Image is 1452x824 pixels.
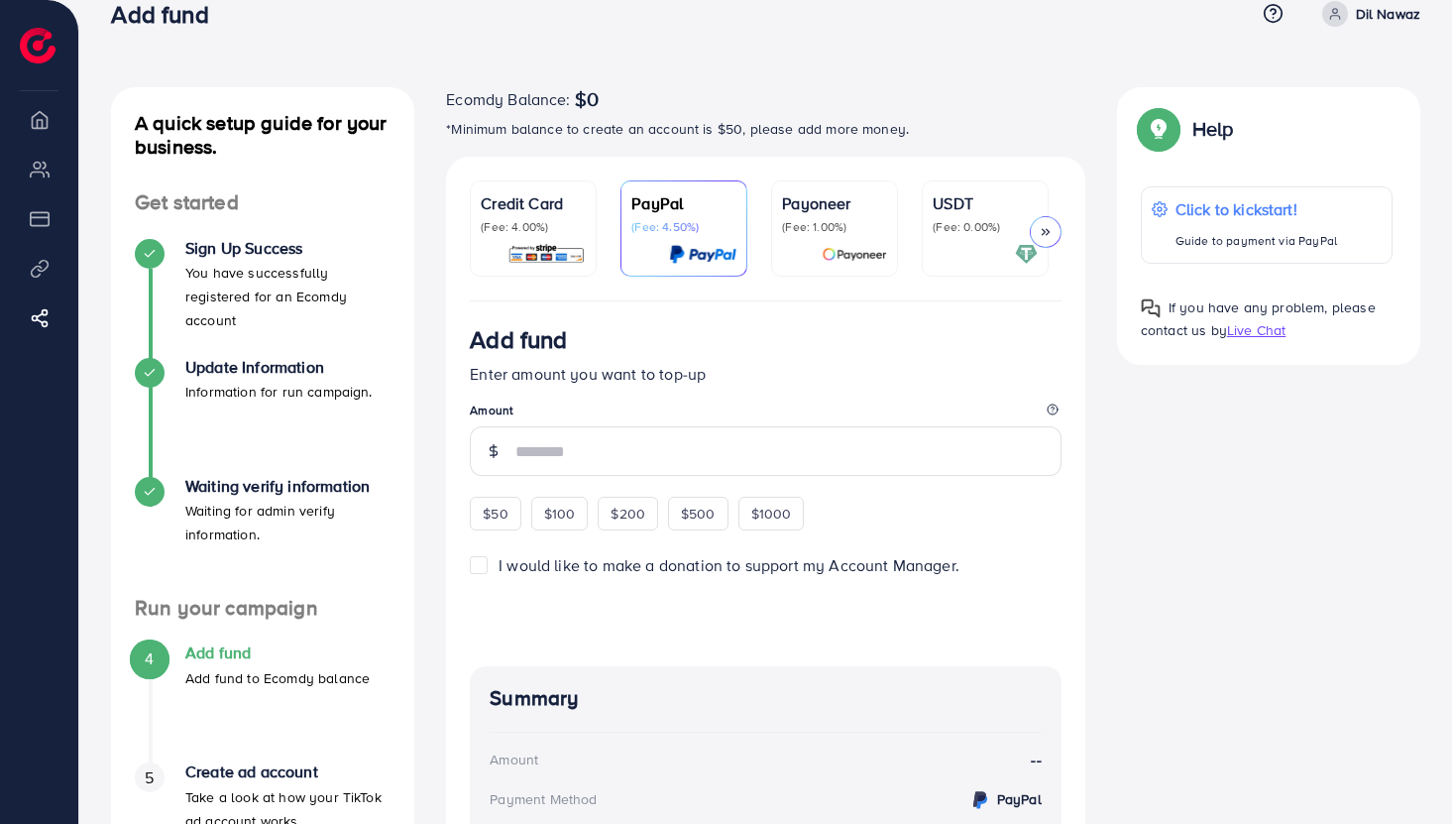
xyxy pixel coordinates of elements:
img: card [669,243,736,266]
p: Credit Card [481,191,586,215]
div: Payment Method [490,789,597,809]
h4: Run your campaign [111,596,414,621]
h4: Summary [490,686,1042,711]
span: $1000 [751,504,792,524]
span: 4 [145,647,154,670]
h4: Update Information [185,358,373,377]
iframe: Chat [1368,735,1437,809]
p: Help [1192,117,1234,141]
img: card [1015,243,1038,266]
span: If you have any problem, please contact us by [1141,297,1376,340]
p: *Minimum balance to create an account is $50, please add more money. [446,117,1085,141]
p: Information for run campaign. [185,380,373,404]
p: You have successfully registered for an Ecomdy account [185,261,391,332]
li: Waiting verify information [111,477,414,596]
legend: Amount [470,402,1061,426]
span: Ecomdy Balance: [446,87,570,111]
h4: Waiting verify information [185,477,391,496]
span: $100 [544,504,576,524]
span: Live Chat [1227,320,1285,340]
p: Waiting for admin verify information. [185,499,391,546]
h4: A quick setup guide for your business. [111,111,414,159]
span: 5 [145,766,154,789]
p: Add fund to Ecomdy balance [185,666,370,690]
span: $500 [681,504,716,524]
span: I would like to make a donation to support my Account Manager. [499,554,959,576]
p: (Fee: 0.00%) [933,219,1038,235]
strong: PayPal [997,789,1042,809]
img: card [822,243,887,266]
li: Update Information [111,358,414,477]
p: Enter amount you want to top-up [470,362,1061,386]
h4: Get started [111,190,414,215]
a: Dil Nawaz [1314,1,1420,27]
p: Guide to payment via PayPal [1175,229,1337,253]
p: Click to kickstart! [1175,197,1337,221]
span: $200 [611,504,645,524]
p: USDT [933,191,1038,215]
span: $50 [483,504,507,524]
img: credit [968,788,992,812]
li: Sign Up Success [111,239,414,358]
p: (Fee: 4.50%) [631,219,736,235]
img: card [507,243,586,266]
img: logo [20,28,56,63]
p: (Fee: 4.00%) [481,219,586,235]
img: Popup guide [1141,111,1176,147]
li: Add fund [111,644,414,763]
h4: Create ad account [185,763,391,781]
span: $0 [575,87,599,111]
p: Dil Nawaz [1356,2,1420,26]
strong: -- [1031,749,1041,771]
p: Payoneer [782,191,887,215]
div: Amount [490,750,538,769]
h4: Add fund [185,644,370,662]
p: PayPal [631,191,736,215]
h3: Add fund [470,325,567,354]
img: Popup guide [1141,298,1161,318]
p: (Fee: 1.00%) [782,219,887,235]
h4: Sign Up Success [185,239,391,258]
